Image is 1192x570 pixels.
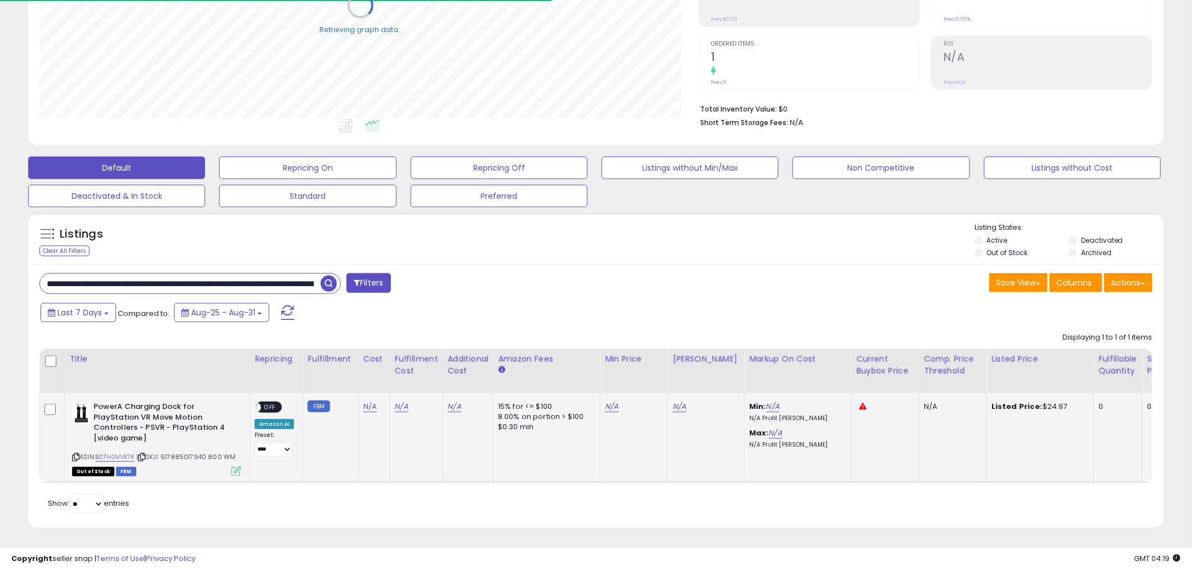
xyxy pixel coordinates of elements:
p: N/A Profit [PERSON_NAME] [749,441,843,449]
button: Filters [346,273,390,293]
div: Fulfillment Cost [395,353,438,377]
div: Min Price [605,353,663,365]
div: ASIN: [72,402,241,475]
button: Deactivated & In Stock [28,185,205,207]
div: Retrieving graph data.. [319,25,402,35]
span: Show: entries [48,498,129,509]
div: Ship Price [1147,353,1169,377]
button: Standard [219,185,396,207]
h2: N/A [944,51,1152,66]
span: Last 7 Days [57,307,102,318]
a: N/A [769,427,782,439]
a: N/A [363,401,377,412]
th: The percentage added to the cost of goods (COGS) that forms the calculator for Min & Max prices. [745,349,852,393]
div: Amazon Fees [498,353,595,365]
div: $24.97 [991,402,1085,412]
span: N/A [790,117,803,128]
strong: Copyright [11,553,52,564]
label: Deactivated [1081,235,1123,245]
p: Listing States: [975,222,1164,233]
small: Amazon Fees. [498,365,505,375]
div: 0.00 [1147,402,1166,412]
button: Aug-25 - Aug-31 [174,303,269,322]
button: Last 7 Days [41,303,116,322]
div: Title [69,353,245,365]
div: [PERSON_NAME] [673,353,740,365]
button: Listings without Min/Max [602,157,779,179]
button: Repricing On [219,157,396,179]
button: Columns [1049,273,1102,292]
b: Short Term Storage Fees: [700,118,788,127]
div: 15% for <= $100 [498,402,591,412]
div: Fulfillment [308,353,353,365]
a: N/A [448,401,461,412]
small: Prev: 0.00% [944,16,971,23]
div: Preset: [255,431,294,457]
span: OFF [261,403,279,412]
div: 8.00% on portion > $100 [498,412,591,422]
h5: Listings [60,226,103,242]
button: Save View [989,273,1048,292]
span: 2025-09-8 04:19 GMT [1135,553,1181,564]
a: N/A [395,401,408,412]
button: Default [28,157,205,179]
span: | SKU: 617885017940 800 WM [136,452,235,461]
div: Amazon AI [255,419,294,429]
span: ROI [944,41,1152,47]
div: Cost [363,353,385,365]
div: Markup on Cost [749,353,847,365]
small: Prev: 0 [711,79,727,86]
span: FBM [116,467,136,477]
b: Max: [749,427,769,438]
b: Listed Price: [991,401,1043,412]
a: N/A [766,401,780,412]
button: Listings without Cost [984,157,1161,179]
b: Total Inventory Value: [700,104,777,114]
button: Repricing Off [411,157,588,179]
b: Min: [749,401,766,412]
span: All listings that are currently out of stock and unavailable for purchase on Amazon [72,467,114,477]
li: $0 [700,101,1144,115]
p: N/A Profit [PERSON_NAME] [749,415,843,422]
div: Fulfillable Quantity [1098,353,1137,377]
label: Active [987,235,1008,245]
label: Out of Stock [987,248,1028,257]
div: Displaying 1 to 1 of 1 items [1063,332,1153,343]
button: Preferred [411,185,588,207]
label: Archived [1081,248,1111,257]
span: Aug-25 - Aug-31 [191,307,255,318]
span: Compared to: [118,308,170,319]
div: Current Buybox Price [856,353,914,377]
div: Listed Price [991,353,1089,365]
div: 0 [1098,402,1133,412]
small: FBM [308,400,330,412]
div: Additional Cost [448,353,489,377]
small: Prev: N/A [944,79,966,86]
div: $0.30 min [498,422,591,432]
button: Non Competitive [793,157,969,179]
img: 31eSCzpHu9L._SL40_.jpg [72,402,91,424]
div: seller snap | | [11,554,195,564]
small: Prev: $0.00 [711,16,737,23]
div: Comp. Price Threshold [924,353,982,377]
div: N/A [924,402,978,412]
a: N/A [673,401,686,412]
span: Columns [1057,277,1092,288]
a: N/A [605,401,619,412]
b: PowerA Charging Dock for PlayStation VR Move Motion Controllers - PSVR - PlayStation 4 [video game] [94,402,230,446]
div: Repricing [255,353,298,365]
span: Ordered Items [711,41,919,47]
button: Actions [1104,273,1153,292]
h2: 1 [711,51,919,66]
div: Clear All Filters [39,246,90,256]
a: Terms of Use [96,553,144,564]
a: Privacy Policy [146,553,195,564]
a: B07HGVVK7K [95,452,135,462]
